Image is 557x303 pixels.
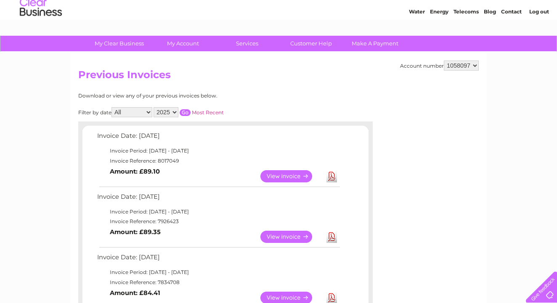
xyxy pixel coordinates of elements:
[95,207,341,217] td: Invoice Period: [DATE] - [DATE]
[409,36,425,42] a: Water
[400,61,479,71] div: Account number
[454,36,479,42] a: Telecoms
[95,267,341,277] td: Invoice Period: [DATE] - [DATE]
[110,228,161,236] b: Amount: £89.35
[484,36,496,42] a: Blog
[95,146,341,156] td: Invoice Period: [DATE] - [DATE]
[430,36,448,42] a: Energy
[78,93,299,99] div: Download or view any of your previous invoices below.
[326,231,337,243] a: Download
[110,168,160,175] b: Amount: £89.10
[78,107,299,117] div: Filter by date
[95,156,341,166] td: Invoice Reference: 8017049
[95,277,341,287] td: Invoice Reference: 7834708
[529,36,549,42] a: Log out
[95,216,341,227] td: Invoice Reference: 7926423
[110,289,160,297] b: Amount: £84.41
[95,130,341,146] td: Invoice Date: [DATE]
[78,69,479,85] h2: Previous Invoices
[276,36,346,51] a: Customer Help
[260,170,322,182] a: View
[19,22,62,47] img: logo.png
[192,109,224,116] a: Most Recent
[326,170,337,182] a: Download
[95,191,341,207] td: Invoice Date: [DATE]
[80,5,478,41] div: Clear Business is a trading name of Verastar Limited (registered in [GEOGRAPHIC_DATA] No. 3667643...
[85,36,154,51] a: My Clear Business
[501,36,522,42] a: Contact
[95,252,341,267] td: Invoice Date: [DATE]
[398,4,456,15] a: 0333 014 3131
[260,231,322,243] a: View
[340,36,410,51] a: Make A Payment
[149,36,218,51] a: My Account
[212,36,282,51] a: Services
